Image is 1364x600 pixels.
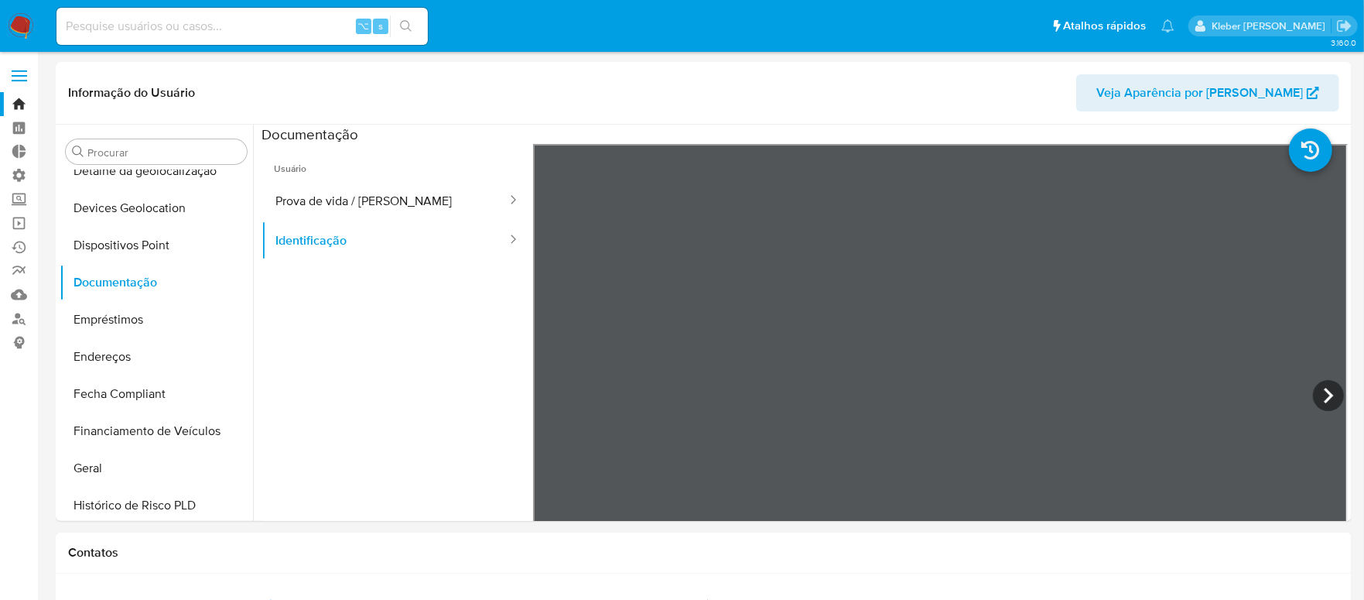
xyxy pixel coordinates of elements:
button: Histórico de Risco PLD [60,487,253,524]
a: Notificações [1161,19,1174,33]
button: Veja Aparência por [PERSON_NAME] [1076,74,1339,111]
button: Geral [60,450,253,487]
button: Fecha Compliant [60,375,253,413]
button: Dispositivos Point [60,227,253,264]
p: kleber.bueno@mercadolivre.com [1212,19,1331,33]
input: Procurar [87,146,241,159]
button: Endereços [60,338,253,375]
span: Atalhos rápidos [1063,18,1146,34]
button: Procurar [72,146,84,158]
button: Financiamento de Veículos [60,413,253,450]
h1: Contatos [68,545,1339,561]
button: Documentação [60,264,253,301]
button: Devices Geolocation [60,190,253,227]
button: Detalhe da geolocalização [60,153,253,190]
input: Pesquise usuários ou casos... [56,16,428,36]
h1: Informação do Usuário [68,85,195,101]
a: Sair [1336,18,1352,34]
span: Veja Aparência por [PERSON_NAME] [1096,74,1303,111]
span: ⌥ [357,19,369,33]
button: search-icon [390,15,422,37]
span: s [378,19,383,33]
button: Empréstimos [60,301,253,338]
